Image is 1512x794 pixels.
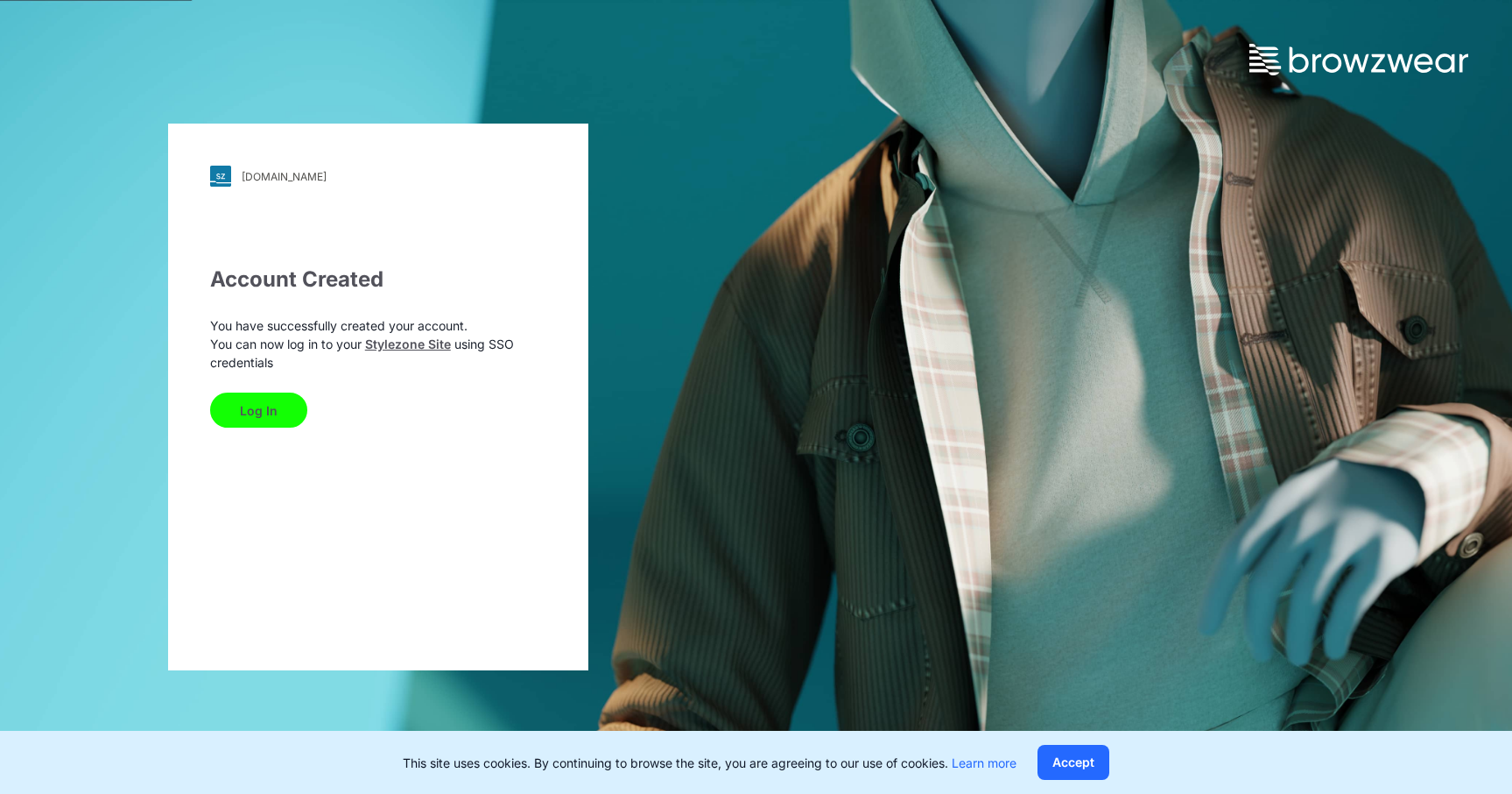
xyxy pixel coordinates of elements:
[1037,745,1109,780] button: Accept
[1249,44,1468,75] img: browzwear-logo.73288ffb.svg
[365,337,451,351] a: Stylezone Site
[952,755,1016,770] a: Learn more
[210,316,546,335] p: You have successfully created your account.
[210,335,546,372] p: You can now log in to your using SSO credentials
[210,166,546,187] a: [DOMAIN_NAME]
[210,166,231,187] img: svg+xml;base64,PHN2ZyB3aWR0aD0iMjgiIGhlaWdodD0iMjgiIHZpZXdCb3g9IjAgMCAyOCAyOCIgZmlsbD0ibm9uZSIgeG...
[403,754,1016,772] p: This site uses cookies. By continuing to browse the site, you are agreeing to our use of cookies.
[210,264,546,295] div: Account Created
[210,393,307,428] button: Log In
[242,170,327,183] div: [DOMAIN_NAME]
